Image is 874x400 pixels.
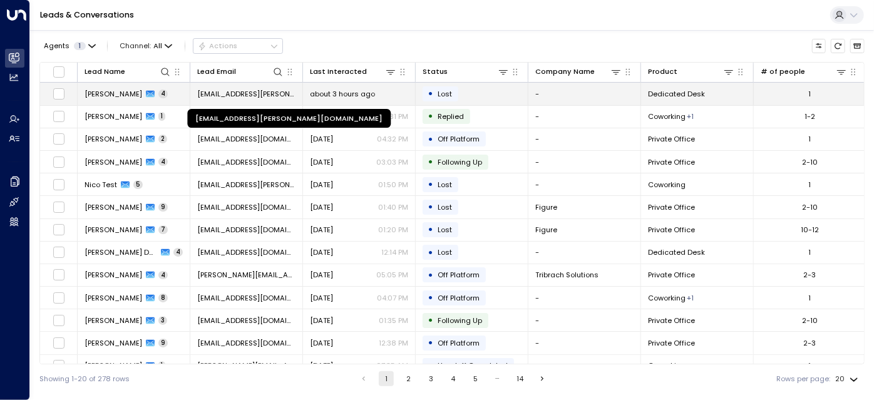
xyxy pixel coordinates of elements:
div: • [428,244,434,261]
p: 03:03 PM [376,157,408,167]
span: Yesterday [310,157,333,167]
span: Toggle select row [53,201,65,213]
span: rkazerooni74@gmail.com [197,315,296,326]
div: Status [423,66,509,78]
p: 12:14 PM [381,247,408,257]
span: 9 [158,203,168,212]
span: Yesterday [310,134,333,144]
span: Coworking [648,361,686,371]
span: Private Office [648,134,695,144]
span: rayan.habbab@gmail.com [197,202,296,212]
span: 1 [74,42,86,50]
span: Private Office [648,338,695,348]
span: Coworking [648,180,686,190]
span: Toggle select row [53,178,65,191]
span: Toggle select row [53,246,65,259]
button: Go to next page [535,371,550,386]
p: 12:38 PM [379,338,408,348]
span: robandsusan2908@gmail.com [197,293,296,303]
span: markg.martinez@gmail.com [197,89,296,99]
button: Archived Leads [850,39,865,53]
span: Lost [438,247,452,257]
p: 01:20 PM [378,225,408,235]
span: Private Office [648,270,695,280]
button: page 1 [379,371,394,386]
div: • [428,198,434,215]
span: 7 [158,225,168,234]
span: 1 [158,361,165,370]
span: Rayan Habbab [85,202,142,212]
span: Yesterday [310,202,333,212]
span: 5 [133,180,143,189]
span: Toggle select all [53,66,65,78]
p: 04:32 PM [377,134,408,144]
div: [EMAIL_ADDRESS][PERSON_NAME][DOMAIN_NAME] [187,109,391,128]
nav: pagination navigation [356,371,550,386]
span: Toggle select row [53,337,65,349]
p: 04:07 PM [377,293,408,303]
span: 9 [158,339,168,347]
span: Lost [438,180,452,190]
span: Off Platform [438,338,480,348]
span: erica@tribrachsolutions.com [197,270,296,280]
div: 2-3 [804,270,816,280]
button: Go to page 14 [513,371,528,386]
span: 4 [158,271,168,280]
td: - [528,355,641,377]
span: Lost [438,202,452,212]
div: 2-3 [804,338,816,348]
span: Toggle select row [53,269,65,281]
span: Rayan Habbab [85,225,142,235]
span: Private Office [648,202,695,212]
span: Coworking [648,111,686,121]
span: Replied [438,111,464,121]
td: - [528,83,641,105]
span: Off Platform [438,270,480,280]
span: Prateek Dhal [85,247,157,257]
span: Rob Mersis [85,293,142,303]
span: Toggle select row [53,292,65,304]
span: kylerhodes214@gmail.com [197,338,296,348]
span: prateekdhall@gmail.com [197,247,296,257]
div: Button group with a nested menu [193,38,283,53]
span: william@firstmcspayments.com [197,361,296,371]
span: Gregg Griffin [85,134,142,144]
div: 10-12 [801,225,819,235]
span: 3 [158,316,167,325]
span: Kyle Rhodes [85,338,142,348]
span: Toggle select row [53,133,65,145]
p: 08:31 PM [378,111,408,121]
div: Actions [198,41,237,50]
span: nico.myers.94@gmail.com [197,180,296,190]
div: • [428,334,434,351]
span: Figure [535,202,557,212]
div: 1-2 [805,111,815,121]
span: 4 [158,158,168,167]
div: • [428,357,434,374]
span: Gabi Sommerfield [85,111,142,121]
span: Channel: [116,39,177,53]
div: Lead Email [197,66,284,78]
div: Product [648,66,677,78]
button: Customize [812,39,826,53]
span: Tribrach Solutions [535,270,599,280]
div: … [490,371,505,386]
td: - [528,332,641,354]
span: William Sutton [85,361,142,371]
span: Yesterday [310,180,333,190]
div: # of people [761,66,847,78]
span: about 3 hours ago [310,89,375,99]
span: Aug 18, 2025 [310,361,333,371]
button: Agents1 [39,39,99,53]
span: Toggle select row [53,88,65,100]
p: 01:35 PM [379,315,408,326]
span: Private Office [648,315,695,326]
span: rayan.habbab@gmail.com [197,225,296,235]
p: 05:05 PM [376,270,408,280]
span: Lost [438,225,452,235]
button: Go to page 5 [468,371,483,386]
button: Channel:All [116,39,177,53]
span: Lost [438,89,452,99]
span: Refresh [831,39,845,53]
span: Aug 18, 2025 [310,338,333,348]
